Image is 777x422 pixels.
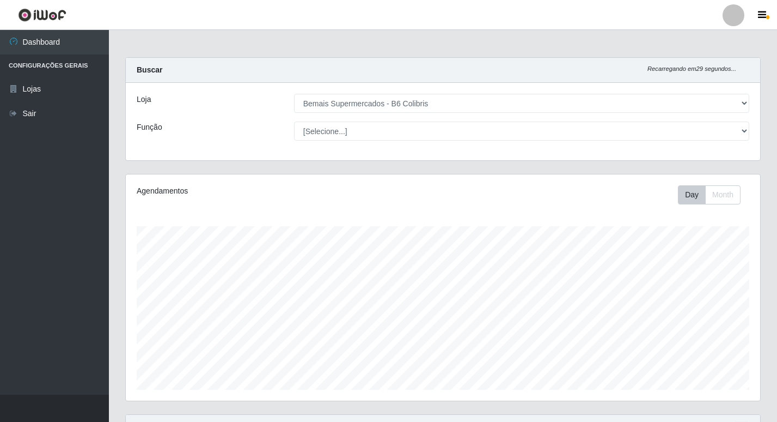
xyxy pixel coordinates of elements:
img: CoreUI Logo [18,8,66,22]
div: Agendamentos [137,185,382,197]
div: First group [678,185,741,204]
button: Day [678,185,706,204]
div: Toolbar with button groups [678,185,749,204]
strong: Buscar [137,65,162,74]
label: Loja [137,94,151,105]
button: Month [705,185,741,204]
i: Recarregando em 29 segundos... [647,65,736,72]
label: Função [137,122,162,133]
